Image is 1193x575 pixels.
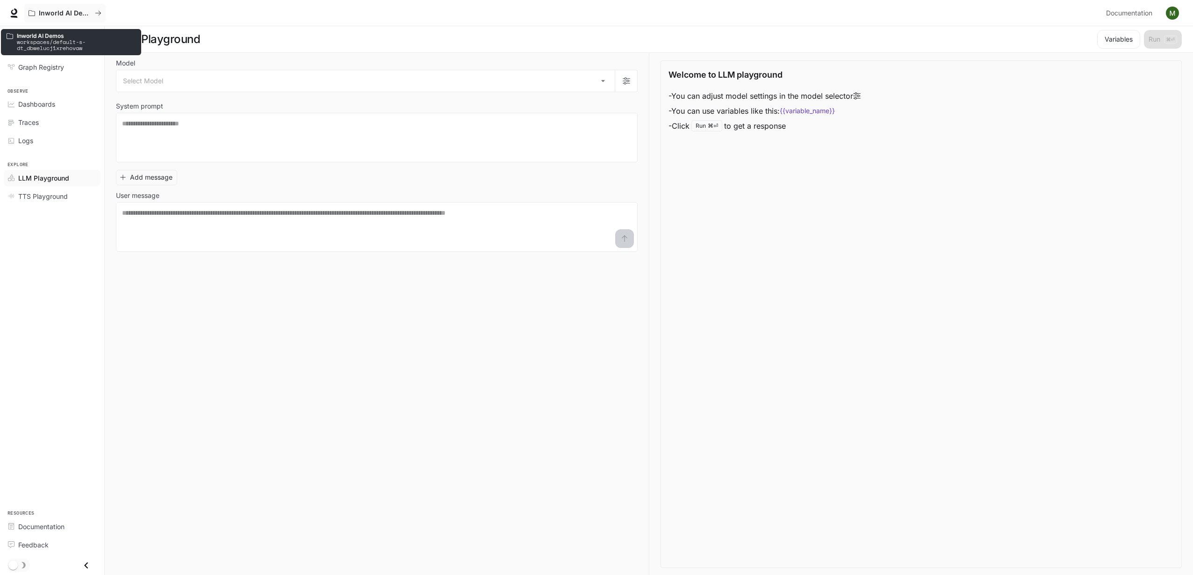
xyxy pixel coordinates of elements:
button: Variables [1097,30,1140,49]
p: Welcome to LLM playground [668,68,783,81]
span: Dashboards [18,99,55,109]
a: TTS Playground [4,188,101,204]
p: workspaces/default-s-dt_dbwelucj1xrehovaw [17,39,136,51]
a: Traces [4,114,101,131]
a: Dashboards [4,96,101,112]
a: Documentation [4,518,101,535]
span: Feedback [18,540,49,550]
span: Traces [18,117,39,127]
a: LLM Playground [4,170,101,186]
span: Logs [18,136,33,146]
p: System prompt [116,103,163,109]
li: - Click to get a response [668,118,861,133]
a: Documentation [1102,4,1159,22]
span: LLM Playground [18,173,69,183]
span: Documentation [1106,7,1152,19]
span: Dark mode toggle [8,560,18,570]
p: ⌘⏎ [708,123,718,129]
span: TTS Playground [18,191,68,201]
p: User message [116,192,159,199]
a: Graph Registry [4,59,101,75]
span: Graph Registry [18,62,64,72]
h1: LLM Playground [116,30,200,49]
div: Select Model [116,70,615,92]
button: User avatar [1163,4,1182,22]
span: Documentation [18,522,65,531]
p: Inworld AI Demos [39,9,91,17]
li: - You can adjust model settings in the model selector [668,88,861,103]
code: {{variable_name}} [780,106,835,116]
p: Inworld AI Demos [17,33,136,39]
img: User avatar [1166,7,1179,20]
a: Feedback [4,537,101,553]
p: Model [116,60,135,66]
span: Select Model [123,76,163,86]
button: All workspaces [24,4,106,22]
li: - You can use variables like this: [668,103,861,118]
a: Logs [4,132,101,149]
button: Add message [116,170,177,185]
div: Run [691,120,722,131]
button: Close drawer [76,556,97,575]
